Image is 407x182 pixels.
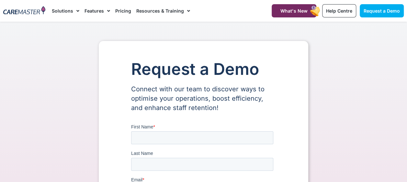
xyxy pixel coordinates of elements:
span: Help Centre [326,8,352,14]
span: What's New [280,8,308,14]
a: Help Centre [322,4,356,17]
a: Request a Demo [360,4,404,17]
img: CareMaster Logo [3,6,45,15]
a: What's New [272,4,316,17]
p: Connect with our team to discover ways to optimise your operations, boost efficiency, and enhance... [131,85,276,113]
span: Request a Demo [364,8,400,14]
h1: Request a Demo [131,60,276,78]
